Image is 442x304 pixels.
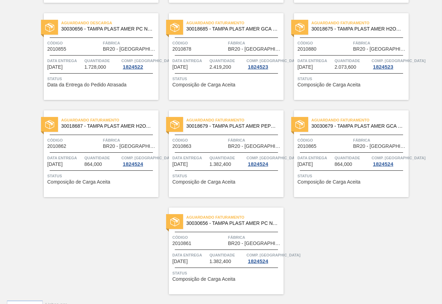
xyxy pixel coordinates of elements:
img: status [45,120,54,129]
span: 2010861 [172,241,191,246]
a: statusAguardando Faturamento30018675 - TAMPA PLAST AMER H2OH LIMONETO S/LINERCódigo2010880Fábrica... [284,13,409,100]
span: 08/09/2025 [47,65,63,70]
span: Quantidade [210,57,245,64]
span: Composição de Carga Aceita [47,179,110,185]
span: Comp. Carga [246,154,300,161]
a: Comp. [GEOGRAPHIC_DATA]1824524 [121,154,157,167]
span: Fábrica [103,137,157,144]
span: Comp. Carga [121,154,175,161]
span: Comp. Carga [246,57,300,64]
span: Composição de Carga Aceita [172,82,235,87]
span: Status [297,172,407,179]
span: Data da Entrega do Pedido Atrasada [47,82,126,87]
span: 1.382,400 [210,259,231,264]
span: 2.419,200 [210,65,231,70]
span: Código [297,137,351,144]
span: Aguardando Faturamento [61,117,158,124]
span: BR20 - Sapucaia [228,47,282,52]
span: Status [297,75,407,82]
span: Aguardando Descarga [61,19,158,26]
span: Composição de Carga Aceita [172,277,235,282]
span: BR20 - Sapucaia [228,241,282,246]
span: Quantidade [84,154,120,161]
div: 1824524 [371,161,394,167]
span: Aguardando Faturamento [186,19,284,26]
span: Código [172,234,226,241]
span: Data entrega [297,57,333,64]
span: 30030656 - TAMPA PLAST AMER PC NIV24 [61,26,153,32]
div: 1824524 [121,161,144,167]
span: 30/09/2025 [172,259,188,264]
span: Fábrica [353,137,407,144]
span: Quantidade [210,252,245,259]
span: BR20 - Sapucaia [353,47,407,52]
span: Data entrega [297,154,333,161]
span: Quantidade [210,154,245,161]
div: 1824523 [371,64,394,70]
span: Data entrega [172,252,208,259]
span: Código [172,137,226,144]
a: Comp. [GEOGRAPHIC_DATA]1824524 [371,154,407,167]
a: Comp. [GEOGRAPHIC_DATA]1824524 [246,252,282,264]
span: Data entrega [172,57,208,64]
span: Status [172,172,282,179]
a: statusAguardando Faturamento30018679 - TAMPA PLAST AMER PEPSI ZERO S/LINERCódigo2010863FábricaBR2... [158,110,284,197]
span: Fábrica [228,234,282,241]
span: Data entrega [47,154,83,161]
a: statusAguardando Faturamento30030679 - TAMPA PLAST AMER GCA ZERO NIV24Código2010865FábricaBR20 - ... [284,110,409,197]
span: 2.073,600 [335,65,356,70]
div: 1824524 [246,259,269,264]
span: Fábrica [228,40,282,47]
span: 30018679 - TAMPA PLAST AMER PEPSI ZERO S/LINER [186,124,278,129]
span: Composição de Carga Aceita [172,179,235,185]
span: Comp. Carga [246,252,300,259]
span: Código [297,40,351,47]
span: 2010855 [47,47,66,52]
span: Status [47,75,157,82]
span: 30030679 - TAMPA PLAST AMER GCA ZERO NIV24 [311,124,403,129]
span: 30018687 - TAMPA PLAST AMER H2OH LIMAO S/LINER [61,124,153,129]
span: Data entrega [47,57,83,64]
span: Aguardando Faturamento [311,117,409,124]
span: 1.382,400 [210,162,231,167]
span: BR20 - Sapucaia [103,144,157,149]
span: Código [47,137,101,144]
span: Status [172,270,282,277]
span: 30/09/2025 [47,162,63,167]
span: 30030656 - TAMPA PLAST AMER PC NIV24 [186,221,278,226]
span: BR20 - Sapucaia [103,47,157,52]
span: 30018685 - TAMPA PLAST AMER GCA S/LINER [186,26,278,32]
span: Status [47,172,157,179]
div: 1824522 [121,64,144,70]
span: Fábrica [103,40,157,47]
span: Data entrega [172,154,208,161]
span: 16/09/2025 [172,65,188,70]
span: 864,000 [84,162,102,167]
span: BR20 - Sapucaia [353,144,407,149]
a: statusAguardando Descarga30030656 - TAMPA PLAST AMER PC NIV24Código2010855FábricaBR20 - [GEOGRAPH... [33,13,158,100]
span: Código [47,40,101,47]
img: status [45,23,54,32]
span: Status [172,75,282,82]
span: Fábrica [353,40,407,47]
span: Código [172,40,226,47]
div: 1824523 [246,64,269,70]
img: status [170,217,179,226]
span: Fábrica [228,137,282,144]
span: Aguardando Faturamento [311,19,409,26]
span: 2010862 [47,144,66,149]
a: statusAguardando Faturamento30018685 - TAMPA PLAST AMER GCA S/LINERCódigo2010878FábricaBR20 - [GE... [158,13,284,100]
span: Composição de Carga Aceita [297,179,360,185]
a: Comp. [GEOGRAPHIC_DATA]1824523 [371,57,407,70]
span: Aguardando Faturamento [186,214,284,221]
img: status [170,23,179,32]
span: 2010878 [172,47,191,52]
span: 30018675 - TAMPA PLAST AMER H2OH LIMONETO S/LINER [311,26,403,32]
img: status [170,120,179,129]
img: status [295,120,304,129]
span: 2010880 [297,47,317,52]
span: Composição de Carga Aceita [297,82,360,87]
span: Quantidade [335,57,370,64]
span: Quantidade [335,154,370,161]
a: Comp. [GEOGRAPHIC_DATA]1824523 [246,57,282,70]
